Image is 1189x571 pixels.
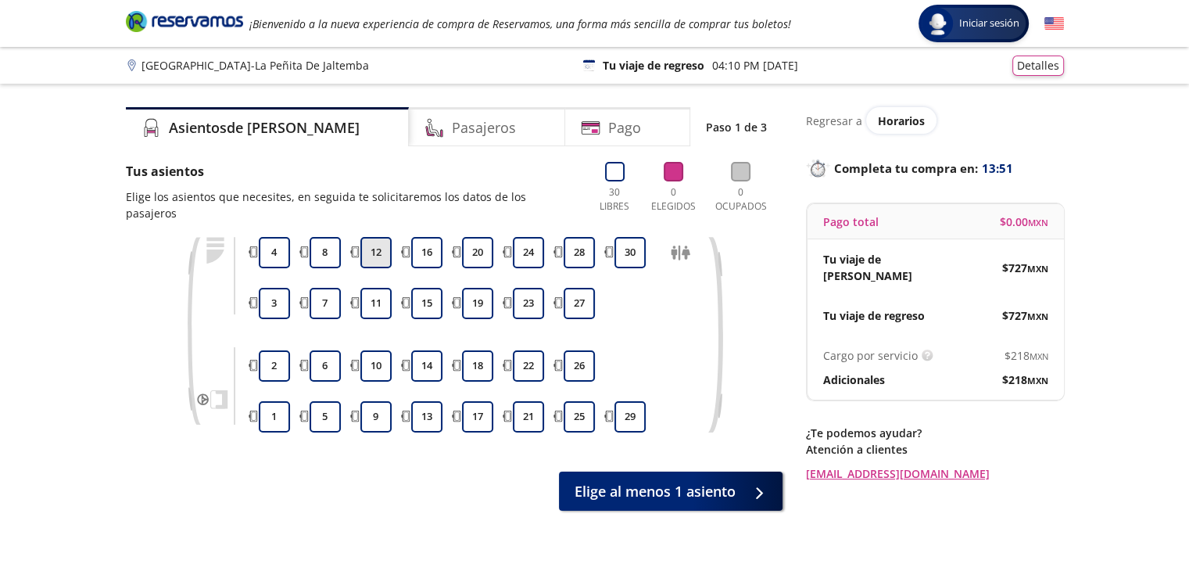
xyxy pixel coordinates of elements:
[806,113,862,129] p: Regresar a
[411,237,442,268] button: 16
[806,441,1064,458] p: Atención a clientes
[823,251,936,284] p: Tu viaje de [PERSON_NAME]
[711,185,771,214] p: 0 Ocupados
[249,16,791,31] em: ¡Bienvenido a la nueva experiencia de compra de Reservamos, una forma más sencilla de comprar tus...
[360,288,392,319] button: 11
[1044,14,1064,34] button: English
[462,401,493,433] button: 17
[603,57,704,74] p: Tu viaje de regreso
[564,401,595,433] button: 25
[564,350,595,382] button: 26
[559,472,783,511] button: Elige al menos 1 asiento
[259,350,290,382] button: 2
[411,350,442,382] button: 14
[1027,263,1048,275] small: MXN
[462,350,493,382] button: 18
[310,237,341,268] button: 8
[462,288,493,319] button: 19
[608,117,641,138] h4: Pago
[806,465,1064,482] a: [EMAIL_ADDRESS][DOMAIN_NAME]
[1005,347,1048,364] span: $ 218
[712,57,798,74] p: 04:10 PM [DATE]
[360,401,392,433] button: 9
[259,288,290,319] button: 3
[513,288,544,319] button: 23
[310,288,341,319] button: 7
[593,185,636,214] p: 30 Libres
[126,9,243,33] i: Brand Logo
[1027,311,1048,322] small: MXN
[806,107,1064,134] div: Regresar a ver horarios
[564,288,595,319] button: 27
[575,481,736,502] span: Elige al menos 1 asiento
[126,189,578,221] p: Elige los asientos que necesites, en seguida te solicitaremos los datos de los pasajeros
[310,350,341,382] button: 6
[878,113,925,128] span: Horarios
[513,237,544,268] button: 24
[1000,214,1048,230] span: $ 0.00
[462,237,493,268] button: 20
[360,350,392,382] button: 10
[1030,350,1048,362] small: MXN
[141,57,369,74] p: [GEOGRAPHIC_DATA] - La Peñita De Jaltemba
[1002,260,1048,276] span: $ 727
[614,401,646,433] button: 29
[1002,307,1048,324] span: $ 727
[411,288,442,319] button: 15
[823,214,879,230] p: Pago total
[706,119,767,135] p: Paso 1 de 3
[126,162,578,181] p: Tus asientos
[1027,375,1048,386] small: MXN
[614,237,646,268] button: 30
[823,347,918,364] p: Cargo por servicio
[564,237,595,268] button: 28
[1012,56,1064,76] button: Detalles
[953,16,1026,31] span: Iniciar sesión
[259,237,290,268] button: 4
[1002,372,1048,388] span: $ 218
[513,401,544,433] button: 21
[169,117,360,138] h4: Asientos de [PERSON_NAME]
[823,307,925,324] p: Tu viaje de regreso
[647,185,700,214] p: 0 Elegidos
[806,157,1064,179] p: Completa tu compra en :
[982,160,1013,178] span: 13:51
[452,117,516,138] h4: Pasajeros
[806,425,1064,441] p: ¿Te podemos ayudar?
[513,350,544,382] button: 22
[126,9,243,38] a: Brand Logo
[360,237,392,268] button: 12
[259,401,290,433] button: 1
[310,401,341,433] button: 5
[1028,217,1048,228] small: MXN
[411,401,442,433] button: 13
[823,372,885,388] p: Adicionales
